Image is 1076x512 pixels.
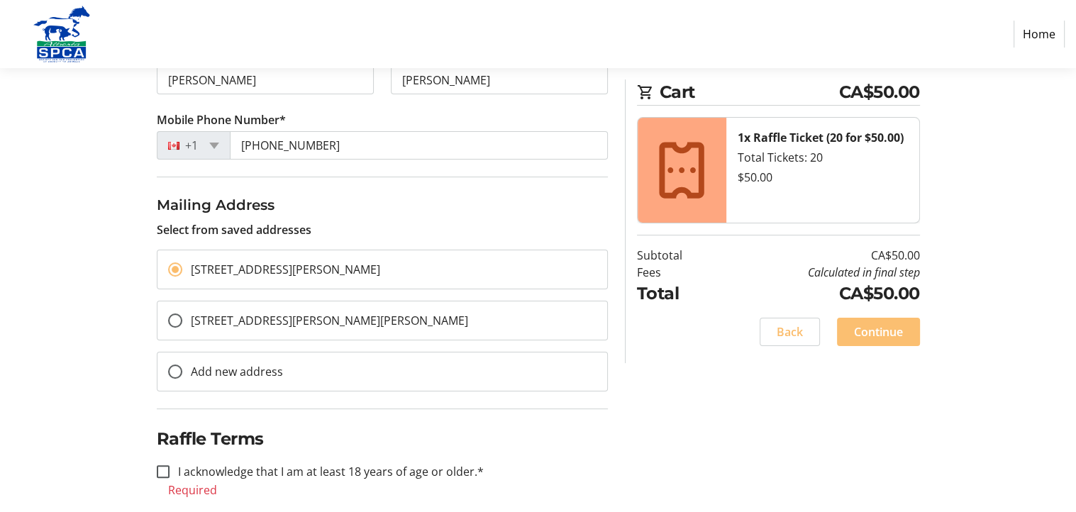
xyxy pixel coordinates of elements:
[1014,21,1065,48] a: Home
[837,318,920,346] button: Continue
[157,111,286,128] label: Mobile Phone Number*
[660,79,839,105] span: Cart
[191,313,468,328] span: [STREET_ADDRESS][PERSON_NAME][PERSON_NAME]
[157,194,608,238] div: Select from saved addresses
[839,79,920,105] span: CA$50.00
[637,247,719,264] td: Subtotal
[637,281,719,306] td: Total
[11,6,112,62] img: Alberta SPCA's Logo
[738,169,908,186] div: $50.00
[719,247,920,264] td: CA$50.00
[157,194,608,216] h3: Mailing Address
[738,130,904,145] strong: 1x Raffle Ticket (20 for $50.00)
[170,463,484,480] label: I acknowledge that I am at least 18 years of age or older.*
[182,363,283,380] label: Add new address
[230,131,608,160] input: (506) 234-5678
[191,262,380,277] span: [STREET_ADDRESS][PERSON_NAME]
[168,483,597,497] tr-error: Required
[157,426,608,452] h2: Raffle Terms
[719,264,920,281] td: Calculated in final step
[719,281,920,306] td: CA$50.00
[854,323,903,340] span: Continue
[777,323,803,340] span: Back
[760,318,820,346] button: Back
[637,264,719,281] td: Fees
[738,149,908,166] div: Total Tickets: 20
